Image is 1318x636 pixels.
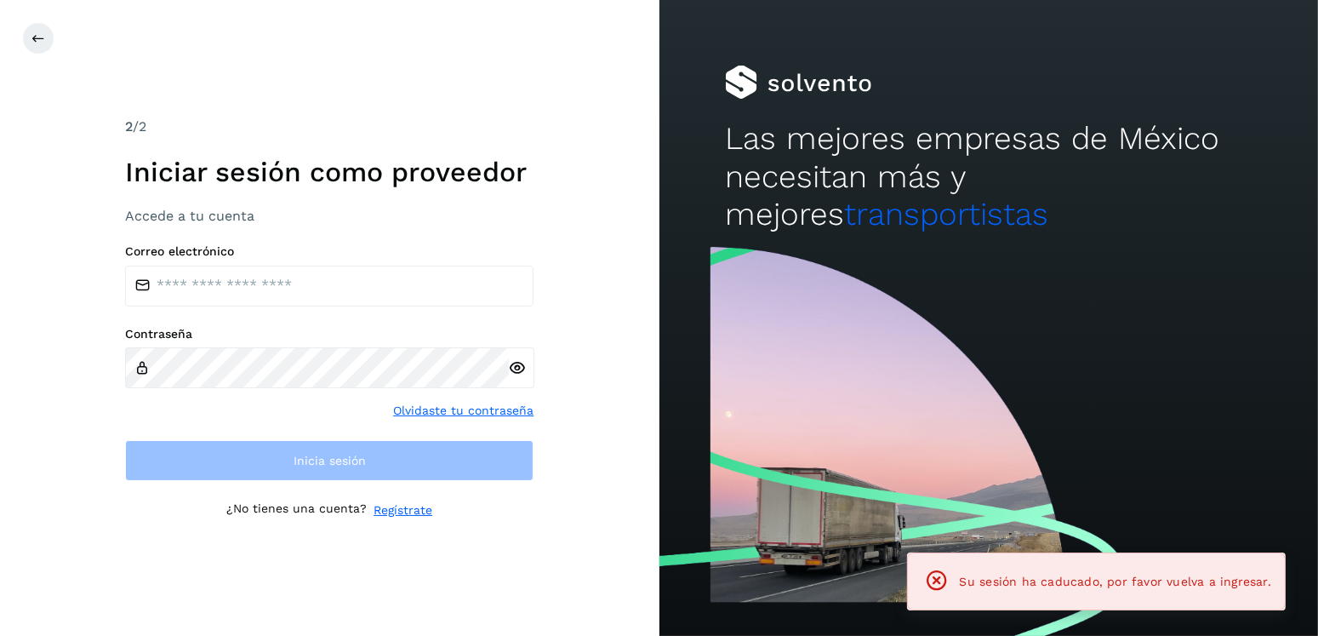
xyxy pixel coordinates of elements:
[294,455,366,467] span: Inicia sesión
[125,156,533,188] h1: Iniciar sesión como proveedor
[125,117,533,137] div: /2
[125,440,533,481] button: Inicia sesión
[844,196,1048,232] span: transportistas
[374,501,432,519] a: Regístrate
[960,575,1271,588] span: Su sesión ha caducado, por favor vuelva a ingresar.
[393,402,533,420] a: Olvidaste tu contraseña
[725,120,1252,233] h2: Las mejores empresas de México necesitan más y mejores
[125,208,533,224] h3: Accede a tu cuenta
[125,244,533,259] label: Correo electrónico
[125,118,133,135] span: 2
[125,327,533,341] label: Contraseña
[226,501,367,519] p: ¿No tienes una cuenta?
